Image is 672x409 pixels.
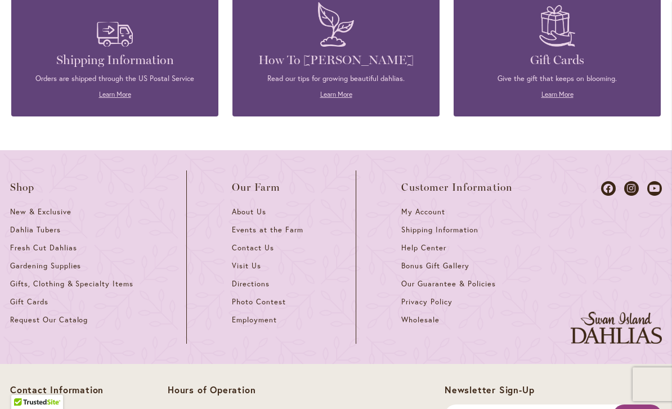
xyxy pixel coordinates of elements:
[249,52,423,68] h4: How To [PERSON_NAME]
[232,261,261,271] span: Visit Us
[401,207,445,217] span: My Account
[232,315,277,325] span: Employment
[28,52,201,68] h4: Shipping Information
[401,225,478,235] span: Shipping Information
[601,181,616,196] a: Dahlias on Facebook
[232,279,270,289] span: Directions
[232,182,280,193] span: Our Farm
[401,297,453,307] span: Privacy Policy
[10,182,35,193] span: Shop
[10,279,133,289] span: Gifts, Clothing & Specialty Items
[401,182,513,193] span: Customer Information
[624,181,639,196] a: Dahlias on Instagram
[249,74,423,84] p: Read our tips for growing beautiful dahlias.
[10,243,77,253] span: Fresh Cut Dahlias
[99,90,131,98] a: Learn More
[232,225,303,235] span: Events at the Farm
[232,297,286,307] span: Photo Contest
[401,279,495,289] span: Our Guarantee & Policies
[232,207,266,217] span: About Us
[10,207,71,217] span: New & Exclusive
[10,225,61,235] span: Dahlia Tubers
[28,74,201,84] p: Orders are shipped through the US Postal Service
[401,261,469,271] span: Bonus Gift Gallery
[232,243,274,253] span: Contact Us
[10,315,88,325] span: Request Our Catalog
[471,74,644,84] p: Give the gift that keeps on blooming.
[401,243,446,253] span: Help Center
[471,52,644,68] h4: Gift Cards
[10,297,48,307] span: Gift Cards
[401,315,440,325] span: Wholesale
[10,261,81,271] span: Gardening Supplies
[320,90,352,98] a: Learn More
[541,90,574,98] a: Learn More
[647,181,662,196] a: Dahlias on Youtube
